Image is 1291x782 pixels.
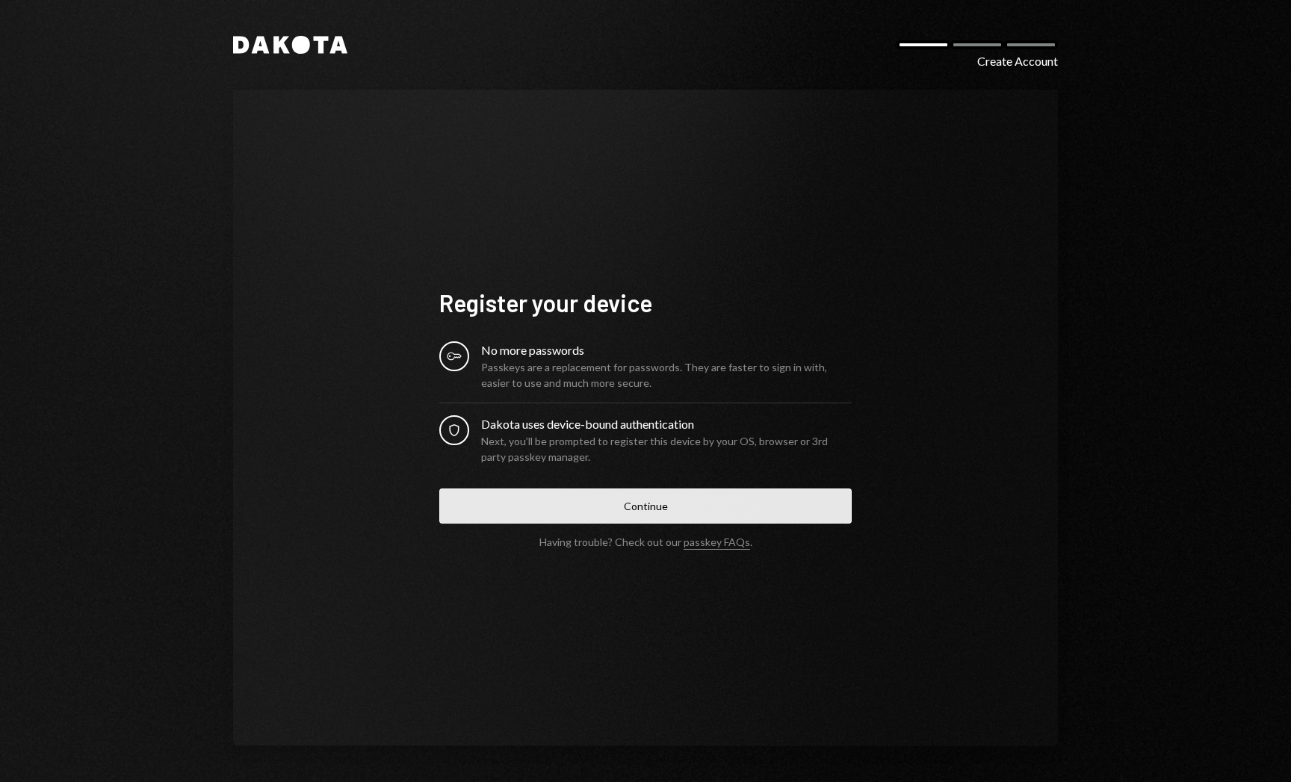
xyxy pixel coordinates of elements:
[481,415,852,433] div: Dakota uses device-bound authentication
[439,488,852,524] button: Continue
[481,359,852,391] div: Passkeys are a replacement for passwords. They are faster to sign in with, easier to use and much...
[481,341,852,359] div: No more passwords
[539,536,752,548] div: Having trouble? Check out our .
[439,288,852,317] h1: Register your device
[684,536,750,550] a: passkey FAQs
[977,52,1058,70] div: Create Account
[481,433,852,465] div: Next, you’ll be prompted to register this device by your OS, browser or 3rd party passkey manager.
